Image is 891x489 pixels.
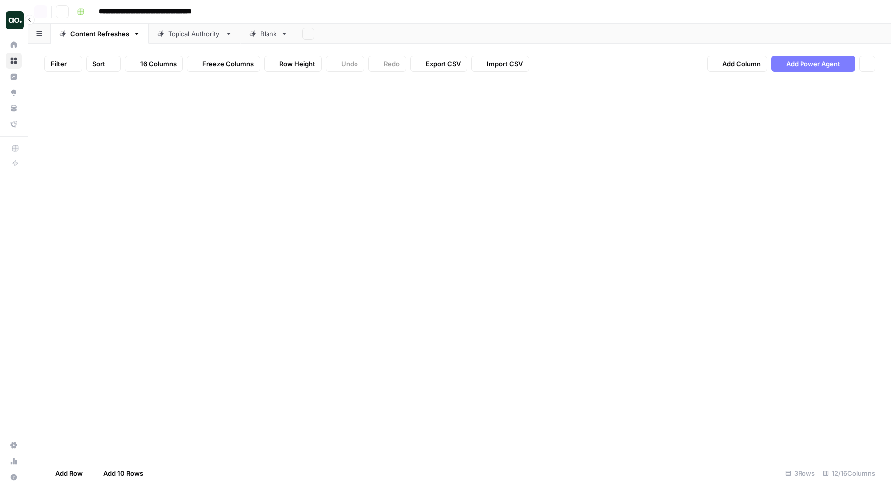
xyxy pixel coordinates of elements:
button: Redo [368,56,406,72]
button: Sort [86,56,121,72]
span: Add Power Agent [786,59,840,69]
div: 12/16 Columns [819,465,879,481]
a: Content Refreshes [51,24,149,44]
span: Filter [51,59,67,69]
a: Home [6,37,22,53]
span: Export CSV [426,59,461,69]
div: Topical Authority [168,29,221,39]
button: Undo [326,56,364,72]
a: Settings [6,437,22,453]
button: Import CSV [471,56,529,72]
button: Add 10 Rows [89,465,149,481]
button: 16 Columns [125,56,183,72]
span: Redo [384,59,400,69]
span: Undo [341,59,358,69]
div: Blank [260,29,277,39]
button: Add Column [707,56,767,72]
div: Content Refreshes [70,29,129,39]
img: Nick's Workspace Logo [6,11,24,29]
a: Topical Authority [149,24,241,44]
span: Add Column [722,59,761,69]
button: Help + Support [6,469,22,485]
button: Workspace: Nick's Workspace [6,8,22,33]
a: Blank [241,24,296,44]
span: Add 10 Rows [103,468,143,478]
span: Row Height [279,59,315,69]
button: Add Row [40,465,89,481]
div: 3 Rows [781,465,819,481]
span: 16 Columns [140,59,177,69]
span: Add Row [55,468,83,478]
button: Row Height [264,56,322,72]
span: Import CSV [487,59,523,69]
a: Usage [6,453,22,469]
a: Your Data [6,100,22,116]
a: Insights [6,69,22,85]
a: Opportunities [6,85,22,100]
span: Freeze Columns [202,59,254,69]
button: Freeze Columns [187,56,260,72]
span: Sort [92,59,105,69]
button: Export CSV [410,56,467,72]
a: Flightpath [6,116,22,132]
button: Filter [44,56,82,72]
a: Browse [6,53,22,69]
button: Add Power Agent [771,56,855,72]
